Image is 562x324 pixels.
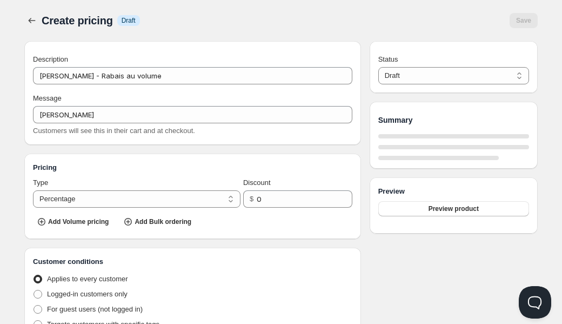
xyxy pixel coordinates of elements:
[250,195,253,203] span: $
[33,55,68,63] span: Description
[33,94,62,102] span: Message
[135,217,191,226] span: Add Bulk ordering
[429,204,479,213] span: Preview product
[33,256,352,267] h3: Customer conditions
[243,178,271,187] span: Discount
[47,305,143,313] span: For guest users (not logged in)
[378,55,398,63] span: Status
[33,67,352,84] input: Private internal description
[122,16,136,25] span: Draft
[47,275,128,283] span: Applies to every customer
[119,214,198,229] button: Add Bulk ordering
[47,290,128,298] span: Logged-in customers only
[33,214,115,229] button: Add Volume pricing
[378,115,529,125] h1: Summary
[48,217,109,226] span: Add Volume pricing
[519,286,551,319] iframe: Help Scout Beacon - Open
[33,127,195,135] span: Customers will see this in their cart and at checkout.
[33,178,48,187] span: Type
[378,201,529,216] button: Preview product
[42,15,113,27] span: Create pricing
[33,162,352,173] h3: Pricing
[378,186,529,197] h3: Preview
